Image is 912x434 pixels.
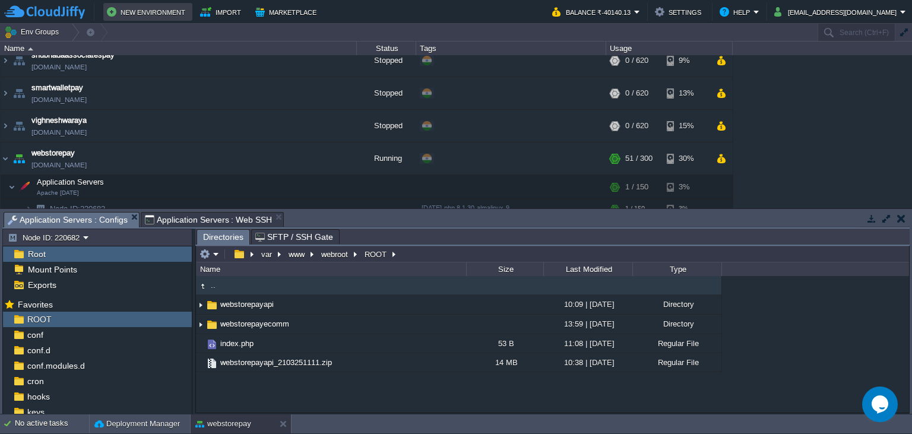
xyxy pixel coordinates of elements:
[4,24,63,40] button: Env Groups
[287,249,308,259] button: www
[218,299,275,309] span: webstorepayapi
[11,113,27,145] img: AMDAwAAAACH5BAEAAAAALAAAAAABAAEAAAICRAEAOw==
[466,353,543,372] div: 14 MB
[218,357,334,368] span: webstorepayapi_2103251111.zip
[37,192,79,199] span: Apache [DATE]
[774,5,900,19] button: [EMAIL_ADDRESS][DOMAIN_NAME]
[145,213,273,227] span: Application Servers : Web SSH
[8,213,128,227] span: Application Servers : Configs
[625,178,648,202] div: 1 / 150
[11,145,27,178] img: AMDAwAAAACH5BAEAAAAALAAAAAABAAEAAAICRAEAOw==
[632,315,721,333] div: Directory
[195,418,251,430] button: webstorepay
[544,262,632,276] div: Last Modified
[50,207,80,216] span: Node ID:
[4,5,85,20] img: CloudJiffy
[259,249,275,259] button: var
[200,5,245,19] button: Import
[8,178,15,202] img: AMDAwAAAACH5BAEAAAAALAAAAAABAAEAAAICRAEAOw==
[15,299,55,310] span: Favorites
[667,178,705,202] div: 3%
[218,338,255,349] a: index.php
[26,249,47,259] span: Root
[196,315,205,334] img: AMDAwAAAACH5BAEAAAAALAAAAAABAAEAAAICRAEAOw==
[25,345,52,356] a: conf.d
[107,5,189,19] button: New Environment
[25,330,45,340] a: conf
[26,280,58,290] a: Exports
[357,42,416,55] div: Status
[218,319,291,329] span: webstorepayecomm
[203,230,243,245] span: Directories
[607,42,732,55] div: Usage
[552,5,634,19] button: Balance ₹-40140.13
[25,407,46,417] a: keys
[466,334,543,353] div: 53 B
[667,80,705,112] div: 13%
[31,150,75,162] a: webstorepay
[625,202,645,221] div: 1 / 150
[25,391,52,402] a: hooks
[31,52,115,64] a: shubhadaassociatespay
[31,118,87,129] a: vighneshwaraya
[31,129,87,141] a: [DOMAIN_NAME]
[49,207,107,217] span: 220682
[655,5,705,19] button: Settings
[543,353,632,372] div: 10:38 | [DATE]
[196,353,205,372] img: AMDAwAAAACH5BAEAAAAALAAAAAABAAEAAAICRAEAOw==
[543,334,632,353] div: 11:08 | [DATE]
[1,42,356,55] div: Name
[31,162,87,174] a: [DOMAIN_NAME]
[36,180,106,189] a: Application ServersApache [DATE]
[49,207,107,217] a: Node ID:220682
[720,5,753,19] button: Help
[422,207,509,214] span: [DATE]-php-8.1.30-almalinux-9
[11,47,27,80] img: AMDAwAAAACH5BAEAAAAALAAAAAABAAEAAAICRAEAOw==
[1,80,10,112] img: AMDAwAAAACH5BAEAAAAALAAAAAABAAEAAAICRAEAOw==
[15,414,89,433] div: No active tasks
[11,80,27,112] img: AMDAwAAAACH5BAEAAAAALAAAAAABAAEAAAICRAEAOw==
[197,262,466,276] div: Name
[467,262,543,276] div: Size
[357,47,416,80] div: Stopped
[196,296,205,314] img: AMDAwAAAACH5BAEAAAAALAAAAAABAAEAAAICRAEAOw==
[31,85,83,97] span: smartwalletpay
[1,47,10,80] img: AMDAwAAAACH5BAEAAAAALAAAAAABAAEAAAICRAEAOw==
[25,314,53,325] a: ROOT
[205,338,218,351] img: AMDAwAAAACH5BAEAAAAALAAAAAABAAEAAAICRAEAOw==
[255,230,333,244] span: SFTP / SSH Gate
[36,180,106,190] span: Application Servers
[862,387,900,422] iframe: chat widget
[543,315,632,333] div: 13:59 | [DATE]
[667,145,705,178] div: 30%
[632,295,721,313] div: Directory
[634,262,721,276] div: Type
[28,47,33,50] img: AMDAwAAAACH5BAEAAAAALAAAAAABAAEAAAICRAEAOw==
[26,264,79,275] span: Mount Points
[209,280,217,290] a: ..
[31,97,87,109] a: [DOMAIN_NAME]
[363,249,389,259] button: ROOT
[357,80,416,112] div: Stopped
[25,376,46,387] a: cron
[625,145,653,178] div: 51 / 300
[319,249,351,259] button: webroot
[25,360,87,371] a: conf.modules.d
[632,353,721,372] div: Regular File
[196,334,205,353] img: AMDAwAAAACH5BAEAAAAALAAAAAABAAEAAAICRAEAOw==
[205,318,218,331] img: AMDAwAAAACH5BAEAAAAALAAAAAABAAEAAAICRAEAOw==
[32,202,49,221] img: AMDAwAAAACH5BAEAAAAALAAAAAABAAEAAAICRAEAOw==
[196,246,909,262] input: Click to enter the path
[625,113,648,145] div: 0 / 620
[25,202,32,221] img: AMDAwAAAACH5BAEAAAAALAAAAAABAAEAAAICRAEAOw==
